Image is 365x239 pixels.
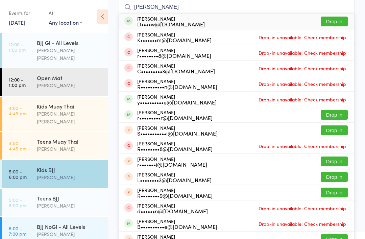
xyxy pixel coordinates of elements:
div: [PERSON_NAME] [37,173,102,181]
a: 5:00 -6:00 pmKids BJJ[PERSON_NAME] [2,160,108,188]
time: 5:00 - 6:00 pm [9,169,27,180]
time: 4:00 - 4:45 pm [9,140,27,151]
a: 12:00 -1:00 pmBJJ Gi - All Levels[PERSON_NAME] [PERSON_NAME] [2,33,108,68]
span: Drop-in unavailable: Check membership [257,32,348,42]
div: BJJ Gi - All Levels [37,39,102,46]
div: BJJ NoGi - All Levels [37,223,102,230]
div: r•••••••••r@[DOMAIN_NAME] [137,115,213,120]
div: [PERSON_NAME] [137,110,213,120]
span: Drop-in unavailable: Check membership [257,203,348,213]
button: Drop in [321,157,348,166]
div: R••••••••9@[DOMAIN_NAME] [137,193,213,198]
div: [PERSON_NAME] [PERSON_NAME] [37,46,102,62]
div: [PERSON_NAME] [37,202,102,210]
button: Drop in [321,172,348,182]
a: 4:00 -4:45 pmTeens Muay Thai[PERSON_NAME] [2,132,108,160]
a: 5:00 -6:00 pmTeens BJJ[PERSON_NAME] [2,189,108,216]
span: Drop-in unavailable: Check membership [257,141,348,151]
div: B••••••••••e@[DOMAIN_NAME] [137,224,217,229]
time: 12:00 - 1:00 pm [9,77,26,88]
a: 12:00 -1:00 pmOpen Mat[PERSON_NAME] [2,68,108,96]
div: R••••••••••n@[DOMAIN_NAME] [137,84,217,89]
span: Drop-in unavailable: Check membership [257,63,348,73]
div: Any location [49,19,82,26]
span: Drop-in unavailable: Check membership [257,79,348,89]
div: [PERSON_NAME] [137,172,212,183]
div: K•••••••m@[DOMAIN_NAME] [137,37,212,43]
div: [PERSON_NAME] [137,187,213,198]
span: Drop-in unavailable: Check membership [257,48,348,58]
div: [PERSON_NAME] [137,156,207,167]
time: 12:00 - 1:00 pm [9,42,26,52]
div: Kids BJJ [37,166,102,173]
div: [PERSON_NAME] [137,218,217,229]
div: [PERSON_NAME] [137,203,208,214]
div: C•••••••••3@[DOMAIN_NAME] [137,68,215,74]
div: Teens Muay Thai [37,138,102,145]
div: [PERSON_NAME] [137,63,215,74]
div: [PERSON_NAME] [PERSON_NAME] [37,110,102,125]
div: [PERSON_NAME] [137,78,217,89]
div: y••••••••••e@[DOMAIN_NAME] [137,99,217,105]
div: [PERSON_NAME] [37,145,102,153]
div: S•••••••••••i@[DOMAIN_NAME] [137,130,218,136]
time: 6:00 - 7:00 pm [9,225,26,236]
div: [PERSON_NAME] [137,141,213,151]
div: L••••••••3@[DOMAIN_NAME] [137,177,212,183]
a: 4:00 -4:45 pmKids Muay Thai[PERSON_NAME] [PERSON_NAME] [2,97,108,131]
div: [PERSON_NAME] [37,230,102,238]
div: [PERSON_NAME] [37,81,102,89]
div: [PERSON_NAME] [137,47,211,58]
div: [PERSON_NAME] [137,16,205,27]
span: Drop-in unavailable: Check membership [257,94,348,104]
div: At [49,7,82,19]
div: [PERSON_NAME] [137,32,212,43]
button: Drop in [321,17,348,26]
div: Events for [9,7,42,19]
span: Drop-in unavailable: Check membership [257,219,348,229]
button: Drop in [321,125,348,135]
time: 4:00 - 4:45 pm [9,105,27,116]
button: Drop in [321,188,348,197]
div: r•••••••i@[DOMAIN_NAME] [137,162,207,167]
time: 5:00 - 6:00 pm [9,197,27,208]
div: r••••••••8@[DOMAIN_NAME] [137,53,211,58]
a: [DATE] [9,19,25,26]
div: Teens BJJ [37,194,102,202]
div: [PERSON_NAME] [137,125,218,136]
div: Open Mat [37,74,102,81]
div: R••••••••8@[DOMAIN_NAME] [137,146,213,151]
div: Kids Muay Thai [37,102,102,110]
div: [PERSON_NAME] [137,94,217,105]
div: d••••••n@[DOMAIN_NAME] [137,208,208,214]
button: Drop in [321,110,348,120]
div: D••••w@[DOMAIN_NAME] [137,21,205,27]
